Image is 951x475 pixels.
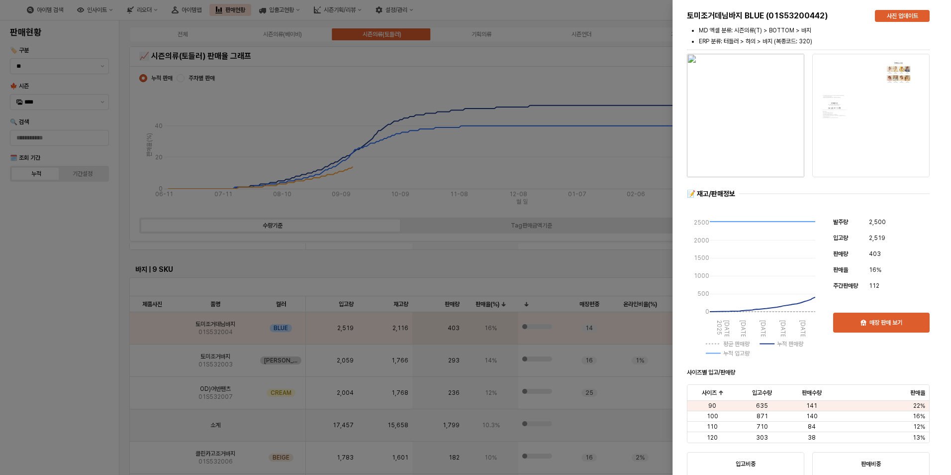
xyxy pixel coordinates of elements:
[869,249,881,259] span: 403
[687,369,735,376] strong: 사이즈별 입고/판매량
[833,219,848,226] span: 발주량
[869,233,885,243] span: 2,519
[869,217,886,227] span: 2,500
[687,189,735,199] div: 📝 재고/판매정보
[910,389,925,397] span: 판매율
[699,26,930,35] li: MD 엑셀 분류: 시즌의류(T) > BOTTOM > 바지
[707,423,718,431] span: 110
[887,12,918,20] p: 사진 업데이트
[756,402,768,410] span: 635
[869,265,881,275] span: 16%
[736,461,756,468] strong: 입고비중
[833,282,858,289] span: 주간판매량
[869,281,879,291] span: 112
[913,402,925,410] span: 22%
[913,412,925,420] span: 16%
[702,389,717,397] span: 사이즈
[802,389,822,397] span: 판매수량
[875,10,930,22] button: 사진 업데이트
[757,412,768,420] span: 871
[833,235,848,241] span: 입고량
[757,423,768,431] span: 710
[687,11,867,21] h5: 토미조거데님바지 BLUE (01S53200442)
[869,319,902,327] p: 매장 판매 보기
[707,412,718,420] span: 100
[708,402,716,410] span: 90
[861,461,881,468] strong: 판매비중
[806,412,818,420] span: 140
[752,389,772,397] span: 입고수량
[756,434,768,442] span: 303
[808,434,816,442] span: 38
[913,423,925,431] span: 12%
[707,434,718,442] span: 120
[699,37,930,46] li: ERP 분류: 터들러 > 하의 > 바지 (복종코드: 320)
[913,434,925,442] span: 13%
[808,423,816,431] span: 84
[806,402,817,410] span: 141
[833,313,930,333] button: 매장 판매 보기
[833,250,848,257] span: 판매량
[833,266,848,273] span: 판매율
